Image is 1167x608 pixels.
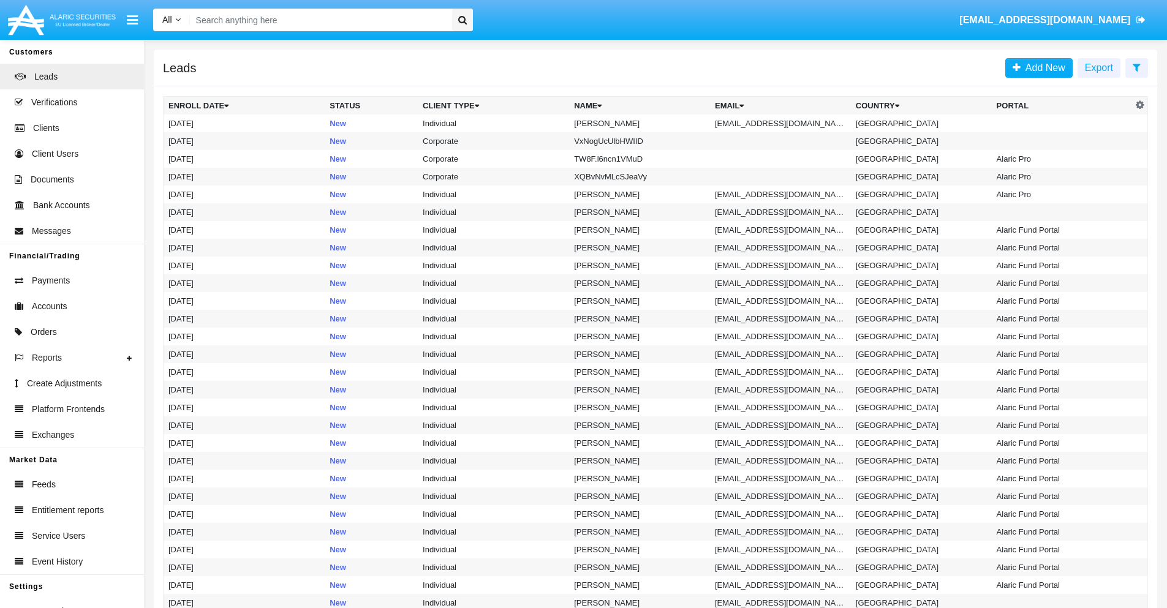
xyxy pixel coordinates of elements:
th: Portal [992,97,1133,115]
td: New [325,292,418,310]
td: [EMAIL_ADDRESS][DOMAIN_NAME] [710,434,851,452]
td: Alaric Fund Portal [992,434,1133,452]
td: New [325,558,418,576]
span: Service Users [32,530,85,542]
td: [PERSON_NAME] [569,452,710,470]
td: [PERSON_NAME] [569,470,710,487]
td: New [325,186,418,203]
td: [EMAIL_ADDRESS][DOMAIN_NAME] [710,452,851,470]
td: [PERSON_NAME] [569,363,710,381]
td: [DATE] [164,114,325,132]
td: [PERSON_NAME] [569,541,710,558]
td: [EMAIL_ADDRESS][DOMAIN_NAME] [710,257,851,274]
td: [EMAIL_ADDRESS][DOMAIN_NAME] [710,523,851,541]
td: [GEOGRAPHIC_DATA] [851,150,992,168]
td: [DATE] [164,132,325,150]
td: Individual [418,523,569,541]
td: [EMAIL_ADDRESS][DOMAIN_NAME] [710,576,851,594]
th: Client Type [418,97,569,115]
span: Create Adjustments [27,377,102,390]
td: Alaric Fund Portal [992,452,1133,470]
td: [DATE] [164,274,325,292]
td: Individual [418,452,569,470]
td: New [325,150,418,168]
td: Alaric Fund Portal [992,274,1133,292]
td: [GEOGRAPHIC_DATA] [851,470,992,487]
td: [DATE] [164,150,325,168]
th: Country [851,97,992,115]
td: Individual [418,310,569,328]
td: Individual [418,274,569,292]
span: Orders [31,326,57,339]
td: Alaric Fund Portal [992,310,1133,328]
td: [PERSON_NAME] [569,221,710,239]
td: New [325,203,418,221]
td: [PERSON_NAME] [569,203,710,221]
td: [DATE] [164,363,325,381]
td: Individual [418,487,569,505]
span: Payments [32,274,70,287]
td: [GEOGRAPHIC_DATA] [851,487,992,505]
td: New [325,487,418,505]
td: Individual [418,221,569,239]
td: [DATE] [164,310,325,328]
td: [EMAIL_ADDRESS][DOMAIN_NAME] [710,558,851,576]
span: Reports [32,351,62,364]
td: [PERSON_NAME] [569,523,710,541]
td: Individual [418,292,569,310]
td: [EMAIL_ADDRESS][DOMAIN_NAME] [710,487,851,505]
td: Alaric Fund Portal [992,523,1133,541]
td: New [325,381,418,399]
td: Individual [418,505,569,523]
td: [GEOGRAPHIC_DATA] [851,381,992,399]
td: Alaric Fund Portal [992,381,1133,399]
td: VxNogUcUlbHWIID [569,132,710,150]
span: [EMAIL_ADDRESS][DOMAIN_NAME] [959,15,1130,25]
td: [DATE] [164,203,325,221]
td: Alaric Fund Portal [992,558,1133,576]
td: [EMAIL_ADDRESS][DOMAIN_NAME] [710,416,851,434]
td: XQBvNvMLcSJeaVy [569,168,710,186]
span: Entitlement reports [32,504,104,517]
td: [EMAIL_ADDRESS][DOMAIN_NAME] [710,239,851,257]
td: [GEOGRAPHIC_DATA] [851,345,992,363]
td: [DATE] [164,292,325,310]
td: [PERSON_NAME] [569,345,710,363]
td: Individual [418,114,569,132]
td: [EMAIL_ADDRESS][DOMAIN_NAME] [710,114,851,132]
td: Corporate [418,168,569,186]
td: [GEOGRAPHIC_DATA] [851,132,992,150]
td: [DATE] [164,239,325,257]
td: [GEOGRAPHIC_DATA] [851,328,992,345]
td: [EMAIL_ADDRESS][DOMAIN_NAME] [710,274,851,292]
td: [PERSON_NAME] [569,114,710,132]
td: [GEOGRAPHIC_DATA] [851,310,992,328]
td: [GEOGRAPHIC_DATA] [851,114,992,132]
td: TW8F.l6ncn1VMuD [569,150,710,168]
td: Individual [418,470,569,487]
td: [EMAIL_ADDRESS][DOMAIN_NAME] [710,203,851,221]
td: [PERSON_NAME] [569,381,710,399]
td: New [325,416,418,434]
td: Alaric Pro [992,168,1133,186]
td: New [325,345,418,363]
span: Leads [34,70,58,83]
td: [GEOGRAPHIC_DATA] [851,257,992,274]
td: [PERSON_NAME] [569,292,710,310]
td: Individual [418,203,569,221]
td: Alaric Fund Portal [992,292,1133,310]
span: Platform Frontends [32,403,105,416]
td: [DATE] [164,328,325,345]
td: Alaric Pro [992,150,1133,168]
td: Individual [418,558,569,576]
td: Alaric Pro [992,186,1133,203]
td: New [325,239,418,257]
td: [PERSON_NAME] [569,257,710,274]
td: [PERSON_NAME] [569,416,710,434]
td: New [325,114,418,132]
td: [GEOGRAPHIC_DATA] [851,292,992,310]
td: [DATE] [164,487,325,505]
td: [EMAIL_ADDRESS][DOMAIN_NAME] [710,399,851,416]
td: Corporate [418,150,569,168]
td: New [325,505,418,523]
